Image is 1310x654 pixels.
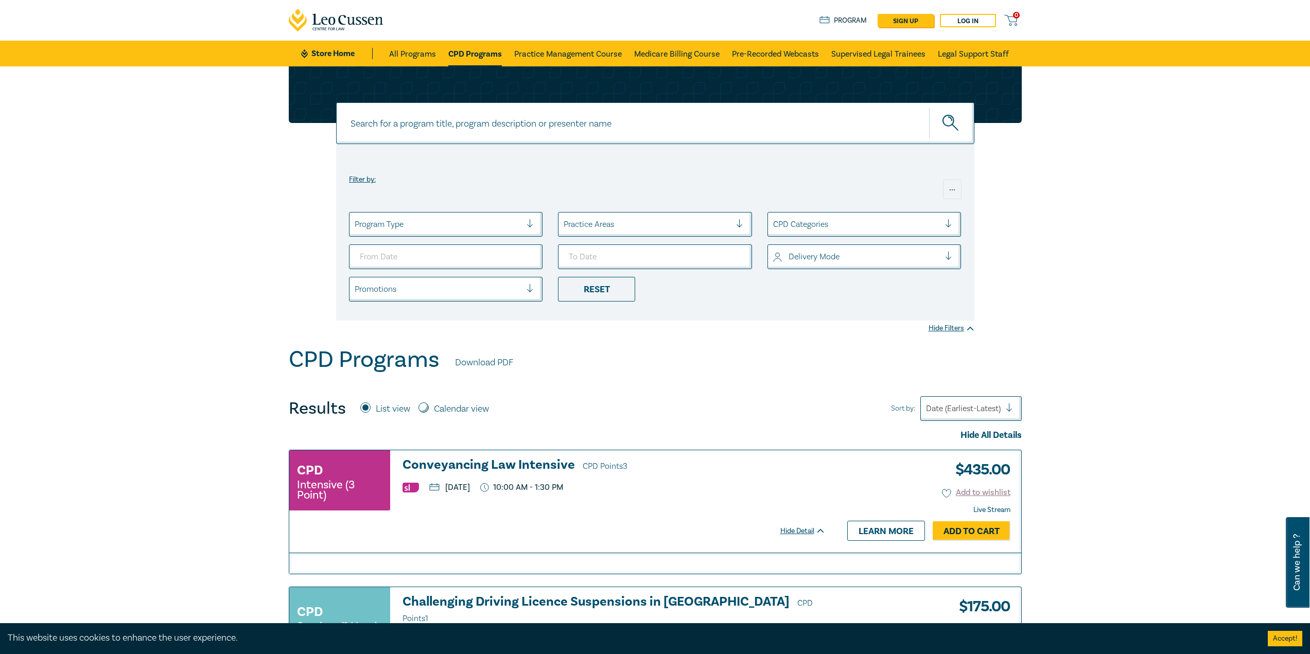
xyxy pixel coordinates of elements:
h3: CPD [297,603,323,621]
button: Add to wishlist [942,487,1010,499]
div: Hide All Details [289,429,1022,442]
input: select [564,219,566,230]
a: Add to Cart [933,521,1010,541]
input: From Date [349,244,543,269]
h3: $ 435.00 [948,458,1010,482]
div: Reset [558,277,635,302]
a: Legal Support Staff [938,41,1009,66]
p: 10:00 AM - 1:30 PM [480,483,564,492]
label: List view [376,402,410,416]
input: Sort by [926,403,928,414]
input: select [773,251,775,262]
a: sign up [878,14,934,27]
div: ... [943,180,962,199]
a: Challenging Driving Licence Suspensions in [GEOGRAPHIC_DATA] CPD Points1 [403,595,826,626]
input: select [355,284,357,295]
h1: CPD Programs [289,346,440,373]
span: Sort by: [891,403,915,414]
div: Hide Filters [929,323,974,333]
h3: Conveyancing Law Intensive [403,458,826,473]
a: Download PDF [455,356,513,369]
div: This website uses cookies to enhance the user experience. [8,631,1252,645]
span: CPD Points 3 [583,461,627,471]
a: Store Home [301,48,373,59]
span: 0 [1013,12,1020,19]
a: Log in [940,14,996,27]
input: select [773,219,775,230]
img: Substantive Law [403,483,419,492]
h3: Challenging Driving Licence Suspensions in [GEOGRAPHIC_DATA] [403,595,826,626]
a: Supervised Legal Trainees [831,41,925,66]
a: Practice Management Course [514,41,622,66]
strong: Live Stream [973,505,1010,515]
label: Filter by: [349,175,376,184]
span: Can we help ? [1292,523,1302,602]
small: Seminar (1 Hour) [297,621,378,631]
a: CPD Programs [448,41,502,66]
a: Medicare Billing Course [634,41,720,66]
a: Program [819,15,867,26]
button: Accept cookies [1268,631,1302,646]
div: Hide Detail [780,526,837,536]
small: Intensive (3 Point) [297,480,382,500]
a: Pre-Recorded Webcasts [732,41,819,66]
a: Learn more [847,521,925,540]
label: Calendar view [434,402,489,416]
h3: $ 175.00 [951,595,1010,618]
a: All Programs [389,41,436,66]
input: To Date [558,244,752,269]
input: select [355,219,357,230]
h3: CPD [297,461,323,480]
h4: Results [289,398,346,419]
a: Conveyancing Law Intensive CPD Points3 [403,458,826,473]
p: [DATE] [429,483,470,491]
input: Search for a program title, program description or presenter name [336,102,974,144]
